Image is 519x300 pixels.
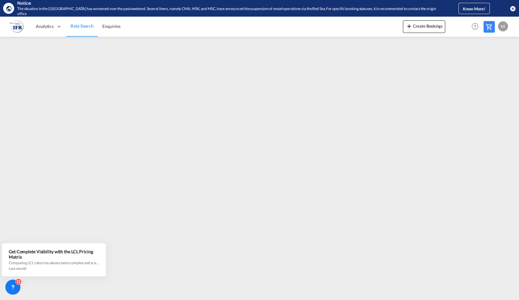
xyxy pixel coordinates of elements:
span: Enquiries [102,24,120,29]
md-icon: icon-plus 400-fg [405,22,413,30]
md-icon: icon-earth [6,5,12,12]
div: M [498,21,508,31]
span: Analytics [36,23,54,29]
span: Know More! [463,6,485,11]
img: b628ab10256c11eeb52753acbc15d091.png [9,19,24,34]
span: Rate Search [71,23,94,29]
div: Help [470,21,484,32]
span: Help [470,21,480,32]
a: Enquiries [98,16,125,37]
button: icon-close-circle [510,5,516,12]
div: The situation in the Red Sea has worsened over the past weekend. Several liners, namely CMA, MSK,... [17,6,439,17]
button: icon-plus 400-fgCreate Bookings [403,20,445,33]
a: Rate Search [66,16,98,37]
button: Know More! [458,3,490,14]
div: Analytics [31,16,66,37]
